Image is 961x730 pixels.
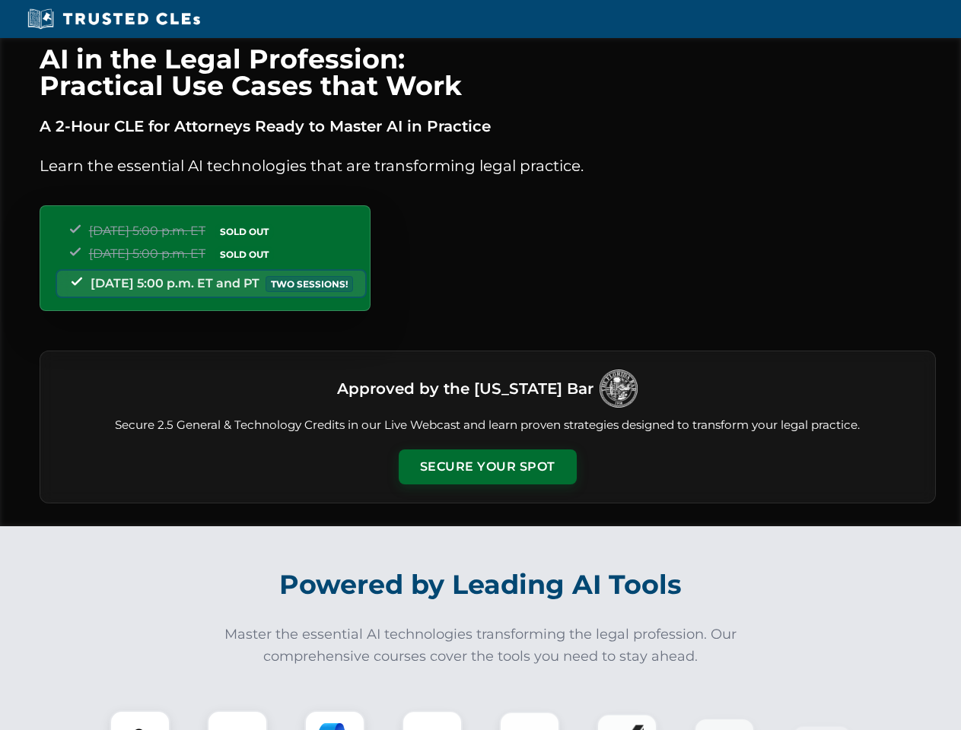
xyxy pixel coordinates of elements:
h2: Powered by Leading AI Tools [59,558,902,611]
button: Secure Your Spot [399,449,577,484]
p: Learn the essential AI technologies that are transforming legal practice. [40,154,936,178]
span: SOLD OUT [215,224,274,240]
p: Master the essential AI technologies transforming the legal profession. Our comprehensive courses... [215,624,747,668]
img: Logo [600,370,638,408]
img: Trusted CLEs [23,8,205,30]
span: [DATE] 5:00 p.m. ET [89,246,205,261]
h3: Approved by the [US_STATE] Bar [337,375,593,402]
span: SOLD OUT [215,246,274,262]
p: Secure 2.5 General & Technology Credits in our Live Webcast and learn proven strategies designed ... [59,417,917,434]
h1: AI in the Legal Profession: Practical Use Cases that Work [40,46,936,99]
span: [DATE] 5:00 p.m. ET [89,224,205,238]
p: A 2-Hour CLE for Attorneys Ready to Master AI in Practice [40,114,936,138]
